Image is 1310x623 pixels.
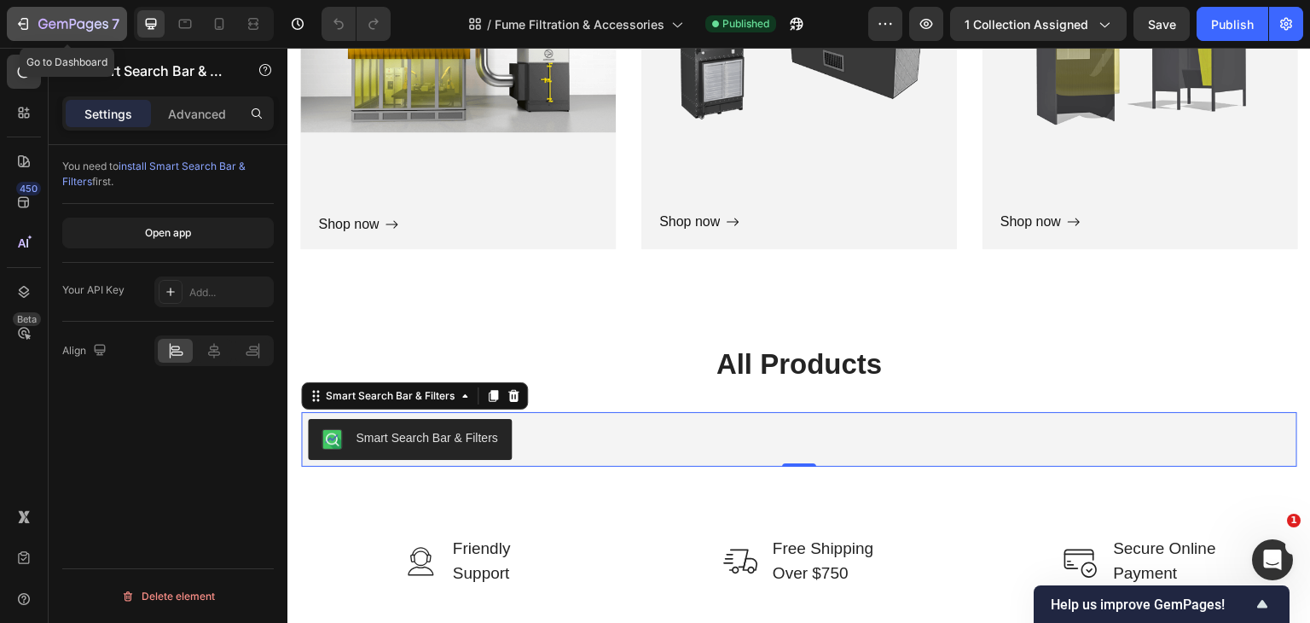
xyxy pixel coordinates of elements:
button: Open app [62,218,274,248]
p: Free Shipping [485,489,586,514]
p: Settings [84,105,132,123]
div: Smart Search Bar & Filters [35,341,171,356]
p: Advanced [168,105,226,123]
p: Secure Online Payment [826,489,928,538]
img: Alt Image [116,497,150,531]
p: Over $750 [485,514,586,539]
div: Beta [13,312,41,326]
iframe: Intercom live chat [1252,539,1293,580]
p: Smart Search Bar & Filters [83,61,228,81]
p: 7 [112,14,119,34]
button: Delete element [62,583,274,610]
iframe: To enrich screen reader interactions, please activate Accessibility in Grammarly extension settings [287,48,1310,623]
div: Undo/Redo [322,7,391,41]
p: Friendly Support [165,489,223,538]
button: 7 [7,7,127,41]
div: Publish [1211,15,1254,33]
button: Save [1133,7,1190,41]
img: Alt Image [776,497,810,531]
button: Show survey - Help us improve GemPages! [1051,594,1272,614]
img: Smart%20Search%20Bar%20&%20Filters.png [34,381,55,402]
button: Smart Search Bar & Filters [20,371,224,412]
div: Your API Key [62,282,125,298]
span: Help us improve GemPages! [1051,597,1252,613]
img: Alt Image [436,497,470,531]
div: Shop now [713,162,774,187]
button: Publish [1197,7,1268,41]
div: Align [62,340,110,363]
button: Shop now [372,162,452,187]
div: You need to first. [62,159,274,189]
button: 1 collection assigned [950,7,1127,41]
span: / [487,15,491,33]
div: 450 [16,182,41,195]
span: Save [1148,17,1176,32]
div: Add... [189,285,270,300]
span: install Smart Search Bar & Filters [62,160,246,188]
span: 1 [1287,514,1301,527]
div: Open app [145,225,191,241]
div: Smart Search Bar & Filters [68,381,211,399]
div: Delete element [121,586,215,607]
div: Shop now [372,162,432,187]
span: Fume Filtration & Accessories [495,15,664,33]
button: Shop now [713,162,793,187]
span: 1 collection assigned [965,15,1088,33]
span: Published [722,16,769,32]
